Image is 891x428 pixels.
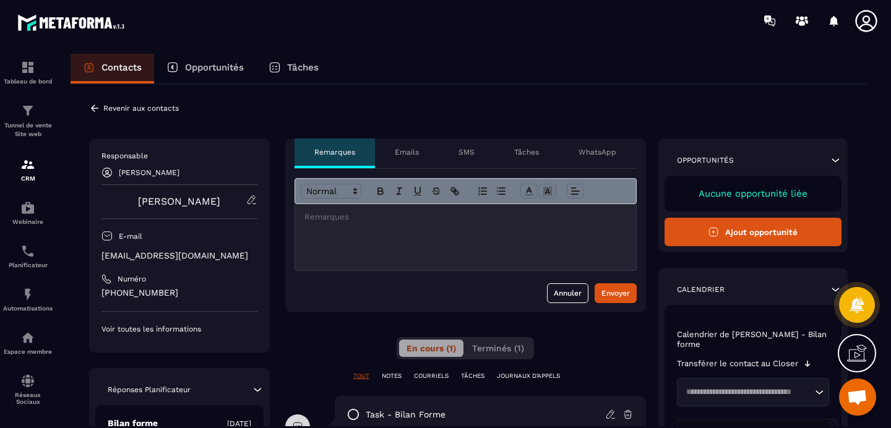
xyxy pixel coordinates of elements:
[118,274,146,284] p: Numéro
[20,60,35,75] img: formation
[3,148,53,191] a: formationformationCRM
[3,78,53,85] p: Tableau de bord
[677,330,830,349] p: Calendrier de [PERSON_NAME] - Bilan forme
[595,283,637,303] button: Envoyer
[677,188,830,199] p: Aucune opportunité liée
[3,51,53,94] a: formationformationTableau de bord
[20,330,35,345] img: automations
[677,285,725,294] p: Calendrier
[101,62,142,73] p: Contacts
[407,343,456,353] span: En cours (1)
[579,147,616,157] p: WhatsApp
[465,340,532,357] button: Terminés (1)
[20,200,35,215] img: automations
[3,191,53,234] a: automationsautomationsWebinaire
[395,147,419,157] p: Emails
[101,250,257,262] p: [EMAIL_ADDRESS][DOMAIN_NAME]
[20,157,35,172] img: formation
[17,11,129,34] img: logo
[20,244,35,259] img: scheduler
[382,372,402,380] p: NOTES
[366,409,445,421] p: task - Bilan forme
[3,262,53,268] p: Planificateur
[839,379,876,416] div: Ouvrir le chat
[3,121,53,139] p: Tunnel de vente Site web
[399,340,463,357] button: En cours (1)
[547,283,588,303] button: Annuler
[3,175,53,182] p: CRM
[3,364,53,414] a: social-networksocial-networkRéseaux Sociaux
[314,147,355,157] p: Remarques
[20,103,35,118] img: formation
[677,155,734,165] p: Opportunités
[3,348,53,355] p: Espace membre
[101,324,257,334] p: Voir toutes les informations
[497,372,560,380] p: JOURNAUX D'APPELS
[3,392,53,405] p: Réseaux Sociaux
[287,62,319,73] p: Tâches
[119,168,179,177] p: [PERSON_NAME]
[3,305,53,312] p: Automatisations
[138,195,220,207] a: [PERSON_NAME]
[3,278,53,321] a: automationsautomationsAutomatisations
[682,386,812,398] input: Search for option
[3,218,53,225] p: Webinaire
[458,147,475,157] p: SMS
[256,54,331,83] a: Tâches
[101,151,257,161] p: Responsable
[461,372,484,380] p: TÂCHES
[3,94,53,148] a: formationformationTunnel de vente Site web
[101,287,257,299] p: [PHONE_NUMBER]
[472,343,524,353] span: Terminés (1)
[108,385,191,395] p: Réponses Planificateur
[119,231,142,241] p: E-mail
[414,372,449,380] p: COURRIELS
[20,374,35,388] img: social-network
[20,287,35,302] img: automations
[514,147,539,157] p: Tâches
[601,287,630,299] div: Envoyer
[677,359,798,369] p: Transférer le contact au Closer
[665,218,842,246] button: Ajout opportunité
[353,372,369,380] p: TOUT
[71,54,154,83] a: Contacts
[677,378,830,406] div: Search for option
[103,104,179,113] p: Revenir aux contacts
[3,234,53,278] a: schedulerschedulerPlanificateur
[154,54,256,83] a: Opportunités
[185,62,244,73] p: Opportunités
[3,321,53,364] a: automationsautomationsEspace membre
